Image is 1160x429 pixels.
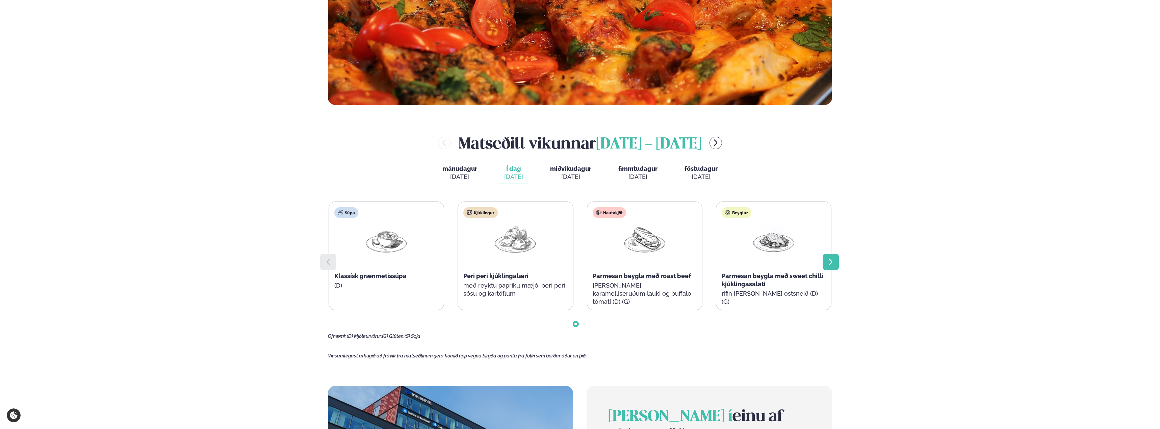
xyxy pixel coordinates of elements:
span: fimmtudagur [618,165,658,172]
button: föstudagur [DATE] [679,162,723,184]
p: [PERSON_NAME], karamelliseruðum lauki og buffalo tómati (D) (G) [593,281,697,306]
div: [DATE] [504,173,523,181]
div: Kjúklingur [463,207,498,218]
span: Klassísk grænmetissúpa [334,272,407,279]
span: Peri peri kjúklingalæri [463,272,529,279]
div: Beyglur [722,207,751,218]
div: Súpa [334,207,358,218]
div: [DATE] [685,173,718,181]
span: mánudagur [442,165,477,172]
button: fimmtudagur [DATE] [613,162,663,184]
h2: Matseðill vikunnar [459,132,701,154]
span: (G) Glúten, [382,333,405,339]
span: Ofnæmi: [328,333,346,339]
span: Parmesan beygla með sweet chilli kjúklingasalati [722,272,823,288]
img: soup.svg [338,210,343,215]
div: [DATE] [442,173,477,181]
img: bagle-new-16px.svg [725,210,730,215]
div: Nautakjöt [593,207,626,218]
button: miðvikudagur [DATE] [545,162,597,184]
button: menu-btn-right [710,137,722,149]
img: Soup.png [365,223,408,255]
button: Í dag [DATE] [499,162,529,184]
img: Chicken-breast.png [752,223,795,255]
div: [DATE] [618,173,658,181]
img: beef.svg [596,210,601,215]
p: (D) [334,281,438,290]
span: Go to slide 1 [574,323,577,325]
img: Panini.png [623,223,666,255]
span: [DATE] - [DATE] [596,137,701,152]
span: Parmesan beygla með roast beef [593,272,691,279]
p: með reyktu papriku mæjó, peri peri sósu og kartöflum [463,281,567,298]
span: Vinsamlegast athugið að frávik frá matseðlinum geta komið upp vegna birgða og panta frá fólki sem... [328,353,587,358]
span: (S) Soja [405,333,420,339]
img: chicken.svg [467,210,472,215]
span: Í dag [504,165,523,173]
p: rifin [PERSON_NAME] ostsneið (D) (G) [722,290,826,306]
button: menu-btn-left [438,137,450,149]
span: (D) Mjólkurvörur, [347,333,382,339]
button: mánudagur [DATE] [437,162,483,184]
div: [DATE] [550,173,591,181]
img: Chicken-thighs.png [494,223,537,255]
span: föstudagur [685,165,718,172]
a: Cookie settings [7,408,21,422]
span: miðvikudagur [550,165,591,172]
span: Go to slide 2 [583,323,585,325]
span: [PERSON_NAME] í [608,409,732,424]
